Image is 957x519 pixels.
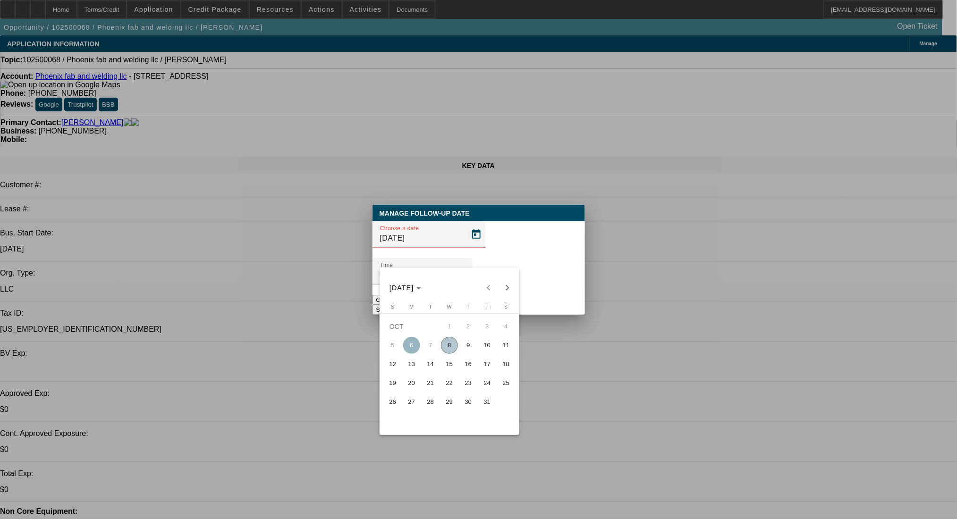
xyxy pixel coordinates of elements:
[421,374,440,393] button: October 21, 2025
[403,337,420,354] span: 6
[504,304,508,310] span: S
[478,336,497,355] button: October 10, 2025
[479,375,496,392] span: 24
[383,355,402,374] button: October 12, 2025
[383,374,402,393] button: October 19, 2025
[498,337,515,354] span: 11
[384,375,401,392] span: 19
[402,355,421,374] button: October 13, 2025
[479,393,496,410] span: 31
[460,375,477,392] span: 23
[479,318,496,335] span: 3
[386,279,425,296] button: Choose month and year
[441,356,458,373] span: 15
[466,304,470,310] span: T
[459,355,478,374] button: October 16, 2025
[497,355,516,374] button: October 18, 2025
[497,336,516,355] button: October 11, 2025
[497,374,516,393] button: October 25, 2025
[403,375,420,392] span: 20
[402,393,421,411] button: October 27, 2025
[383,393,402,411] button: October 26, 2025
[498,356,515,373] span: 18
[441,375,458,392] span: 22
[383,317,440,336] td: OCT
[421,393,440,411] button: October 28, 2025
[422,393,439,410] span: 28
[440,336,459,355] button: October 8, 2025
[498,375,515,392] span: 25
[403,356,420,373] span: 13
[390,284,414,292] span: [DATE]
[479,337,496,354] span: 10
[478,317,497,336] button: October 3, 2025
[391,304,394,310] span: S
[421,355,440,374] button: October 14, 2025
[403,393,420,410] span: 27
[478,393,497,411] button: October 31, 2025
[421,336,440,355] button: October 7, 2025
[485,304,489,310] span: F
[440,317,459,336] button: October 1, 2025
[459,374,478,393] button: October 23, 2025
[383,336,402,355] button: October 5, 2025
[384,356,401,373] span: 12
[440,355,459,374] button: October 15, 2025
[460,318,477,335] span: 2
[460,356,477,373] span: 16
[440,393,459,411] button: October 29, 2025
[479,356,496,373] span: 17
[422,356,439,373] span: 14
[478,374,497,393] button: October 24, 2025
[422,337,439,354] span: 7
[384,337,401,354] span: 5
[459,393,478,411] button: October 30, 2025
[441,337,458,354] span: 8
[459,317,478,336] button: October 2, 2025
[402,336,421,355] button: October 6, 2025
[409,304,414,310] span: M
[498,318,515,335] span: 4
[441,393,458,410] span: 29
[440,374,459,393] button: October 22, 2025
[447,304,452,310] span: W
[441,318,458,335] span: 1
[459,336,478,355] button: October 9, 2025
[460,393,477,410] span: 30
[478,355,497,374] button: October 17, 2025
[422,375,439,392] span: 21
[402,374,421,393] button: October 20, 2025
[384,393,401,410] span: 26
[429,304,432,310] span: T
[497,317,516,336] button: October 4, 2025
[498,278,517,297] button: Next month
[460,337,477,354] span: 9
